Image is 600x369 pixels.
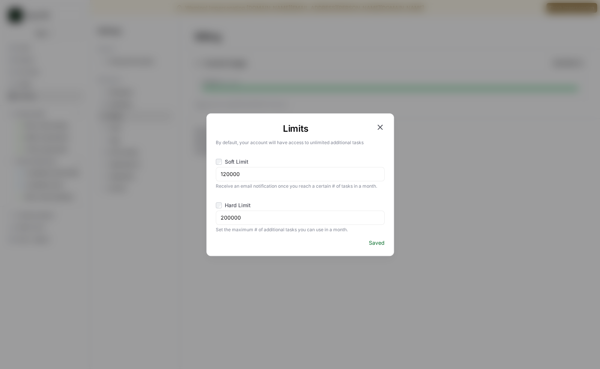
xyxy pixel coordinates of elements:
input: Soft Limit [216,159,222,165]
span: Set the maximum # of additional tasks you can use in a month. [216,225,385,233]
span: Hard Limit [225,202,251,209]
span: Receive an email notification once you reach a certain # of tasks in a month. [216,181,385,190]
input: Hard Limit [216,202,222,208]
p: By default, your account will have access to unlimited additional tasks [216,138,385,146]
input: 0 [221,214,380,221]
h1: Limits [216,123,376,135]
input: 0 [221,170,380,178]
span: Soft Limit [225,158,248,166]
span: Saved [369,239,385,247]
